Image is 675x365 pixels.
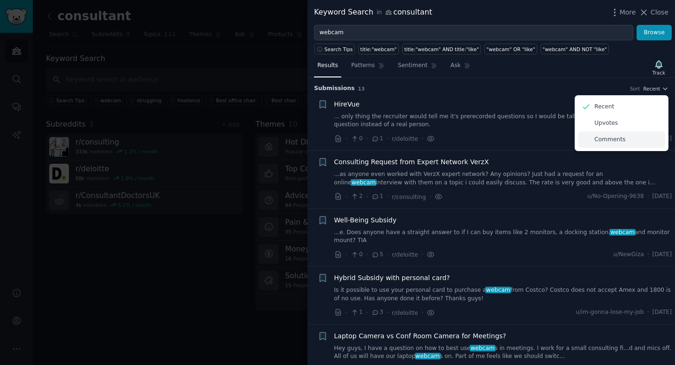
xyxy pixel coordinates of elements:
span: · [345,308,347,318]
button: Track [649,58,668,77]
button: More [610,8,636,17]
a: Well-Being Subsidy [334,215,397,225]
span: Submission s [314,84,355,93]
div: "webcam" OR "like" [487,46,535,53]
span: · [366,250,368,259]
span: 13 [358,86,365,91]
span: More [620,8,636,17]
span: u/NewGiza [613,251,644,259]
button: Recent [643,85,668,92]
span: r/deloitte [392,136,418,142]
div: title:"webcam" [360,46,397,53]
span: webcam [415,353,441,359]
span: · [345,134,347,144]
span: · [387,308,389,318]
span: Patterns [351,61,375,70]
a: Patterns [348,58,388,77]
a: "webcam" AND NOT "like" [540,44,609,54]
a: Ask [447,58,474,77]
span: webcam [609,229,635,236]
input: Try a keyword related to your business [314,25,633,41]
a: HireVue [334,99,360,109]
span: r/consulting [392,194,426,200]
a: title:"webcam" AND title:"like" [402,44,481,54]
span: 2 [351,192,362,201]
a: "webcam" OR "like" [484,44,537,54]
a: ...as anyone even worked with VerzX expert network? Any opinions? Just had a request for an onlin... [334,170,672,187]
span: r/deloitte [392,310,418,316]
span: · [366,192,368,202]
a: ... only thing the recruiter would tell me it's prerecorded questions so I would be talking into ... [334,113,672,129]
span: Search Tips [324,46,353,53]
span: · [345,250,347,259]
span: · [421,250,423,259]
a: Hybrid Subsidy with personal card? [334,273,450,283]
span: 0 [351,251,362,259]
span: 0 [351,135,362,143]
span: [DATE] [652,192,672,201]
span: Recent [643,85,660,92]
span: 1 [371,135,383,143]
button: Close [639,8,668,17]
a: Results [314,58,341,77]
span: 3 [371,308,383,317]
span: · [429,192,431,202]
div: Sort [630,85,640,92]
span: u/im-gonna-lose-my-job [576,308,644,317]
span: · [387,134,389,144]
span: Close [651,8,668,17]
span: · [647,308,649,317]
div: "webcam" AND NOT "like" [543,46,607,53]
span: · [647,192,649,201]
div: Keyword Search consultant [314,7,432,18]
a: Sentiment [395,58,441,77]
span: · [421,308,423,318]
span: 1 [371,192,383,201]
p: Comments [594,136,625,144]
span: [DATE] [652,308,672,317]
span: · [366,308,368,318]
span: in [376,8,382,17]
a: Laptop Camera vs Conf Room Camera for Meetings? [334,331,506,341]
button: Search Tips [314,44,355,54]
span: Results [317,61,338,70]
span: webcam [485,287,511,293]
button: Browse [637,25,672,41]
span: u/No-Opening-9638 [587,192,644,201]
p: Recent [594,103,614,111]
span: 5 [371,251,383,259]
a: Is it possible to use your personal card to purchase awebcamfrom Costco? Costco does not accept A... [334,286,672,303]
span: webcam [470,345,495,351]
span: r/deloitte [392,251,418,258]
a: Consulting Request from Expert Network VerzX [334,157,489,167]
span: · [421,134,423,144]
span: · [366,134,368,144]
span: · [387,250,389,259]
div: Track [652,69,665,76]
p: Upvotes [594,119,618,128]
span: · [387,192,389,202]
a: ...e. Does anyone have a straight answer to if I can buy items like 2 monitors, a docking station... [334,228,672,245]
span: Sentiment [398,61,427,70]
span: · [345,192,347,202]
span: · [647,251,649,259]
span: webcam [351,179,376,186]
a: Hey guys, I have a question on how to best usewebcams in meetings. I work for a small consulting ... [334,344,672,361]
div: title:"webcam" AND title:"like" [404,46,479,53]
a: title:"webcam" [358,44,399,54]
span: [DATE] [652,251,672,259]
span: Ask [450,61,461,70]
span: 1 [351,308,362,317]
